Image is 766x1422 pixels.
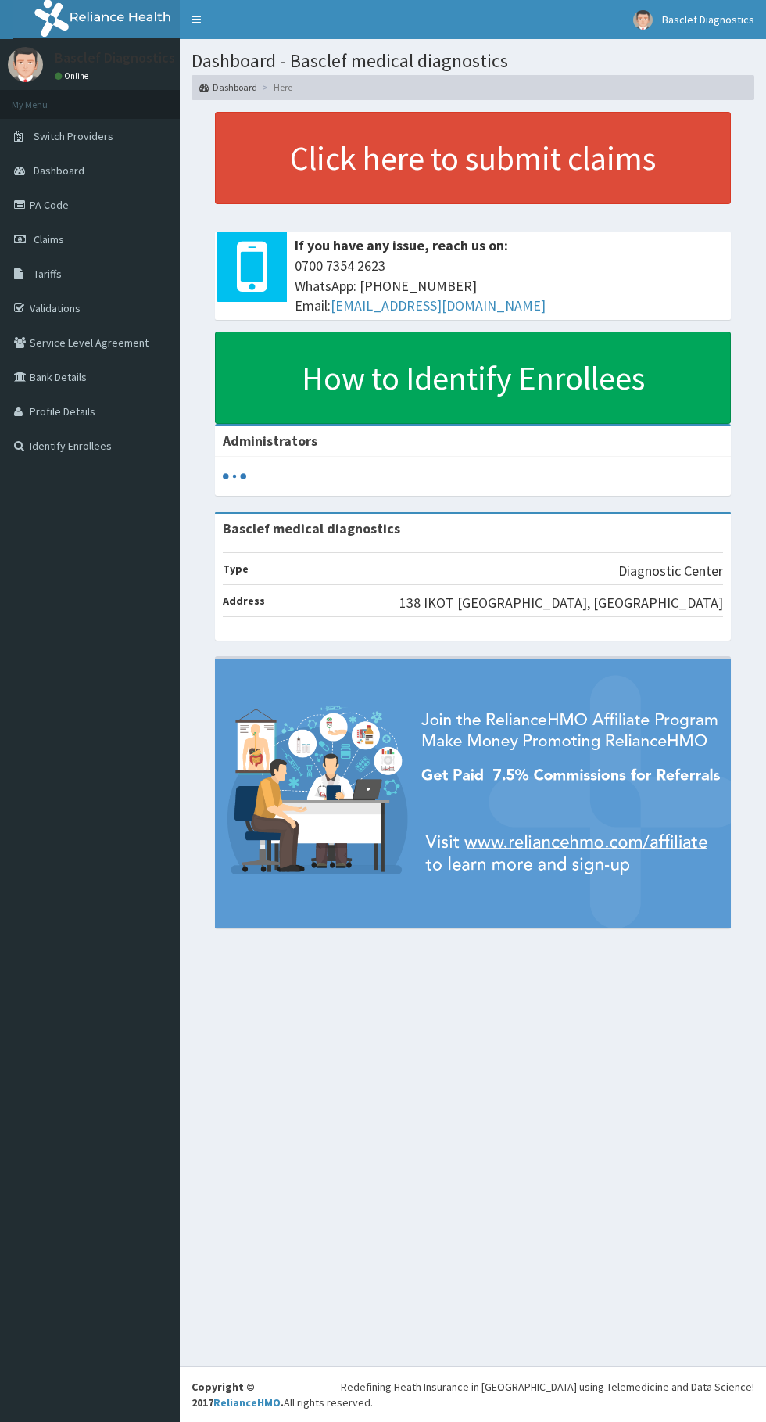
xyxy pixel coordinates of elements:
[399,593,723,613] p: 138 IKOT [GEOGRAPHIC_DATA], [GEOGRAPHIC_DATA]
[180,1366,766,1422] footer: All rights reserved.
[259,81,292,94] li: Here
[331,296,546,314] a: [EMAIL_ADDRESS][DOMAIN_NAME]
[341,1379,754,1395] div: Redefining Heath Insurance in [GEOGRAPHIC_DATA] using Telemedicine and Data Science!
[223,562,249,576] b: Type
[8,47,43,82] img: User Image
[618,561,723,581] p: Diagnostic Center
[223,519,400,537] strong: Basclef medical diagnostics
[223,465,246,488] svg: audio-loading
[295,236,508,254] b: If you have any issue, reach us on:
[199,81,257,94] a: Dashboard
[633,10,653,30] img: User Image
[213,1395,281,1409] a: RelianceHMO
[34,232,64,246] span: Claims
[191,1380,284,1409] strong: Copyright © 2017 .
[55,70,92,81] a: Online
[34,163,84,178] span: Dashboard
[215,332,731,424] a: How to Identify Enrollees
[215,659,731,928] img: provider-team-banner.png
[34,267,62,281] span: Tariffs
[223,432,317,450] b: Administrators
[223,594,265,608] b: Address
[662,13,754,27] span: Basclef Diagnostics
[34,129,113,143] span: Switch Providers
[295,256,723,316] span: 0700 7354 2623 WhatsApp: [PHONE_NUMBER] Email:
[215,112,731,204] a: Click here to submit claims
[191,51,754,71] h1: Dashboard - Basclef medical diagnostics
[55,51,175,65] p: Basclef Diagnostics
